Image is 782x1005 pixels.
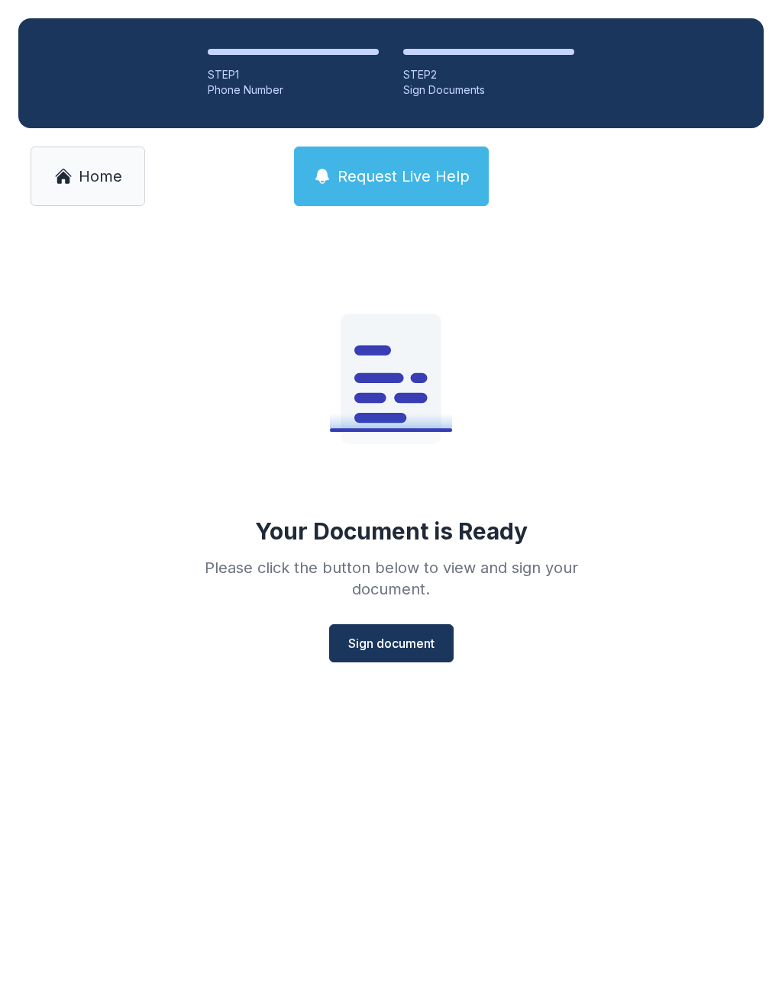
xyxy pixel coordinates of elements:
span: Sign document [348,634,435,652]
span: Home [79,166,122,187]
div: STEP 1 [208,67,379,82]
div: Sign Documents [403,82,574,98]
div: Please click the button below to view and sign your document. [171,557,611,600]
div: Phone Number [208,82,379,98]
span: Request Live Help [338,166,470,187]
div: Your Document is Ready [255,517,528,545]
div: STEP 2 [403,67,574,82]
